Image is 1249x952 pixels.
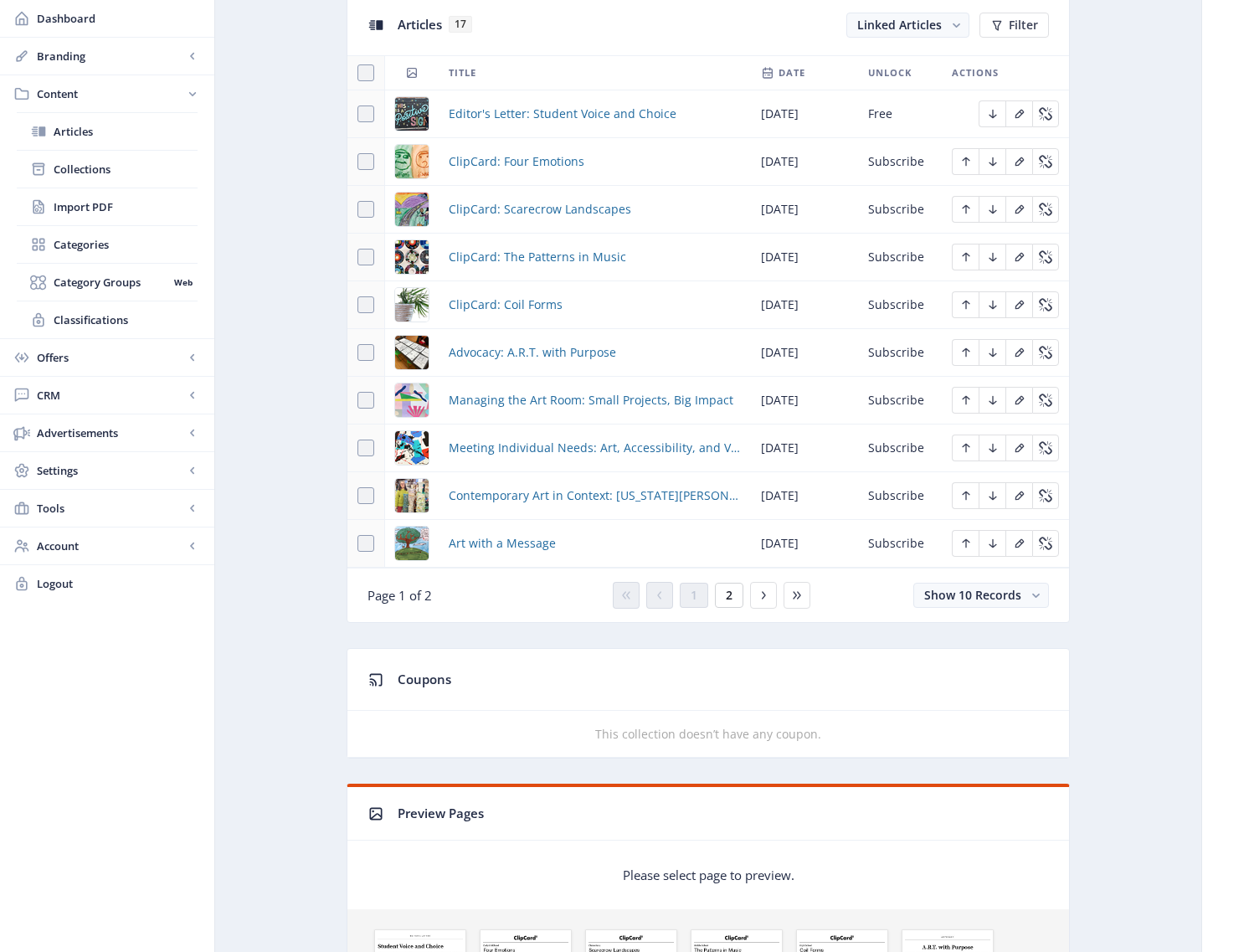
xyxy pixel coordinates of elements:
a: Edit page [952,296,979,311]
td: [DATE] [751,472,858,520]
span: Advertisements [37,425,184,441]
span: Page 1 of 2 [368,587,432,604]
a: Edit page [952,343,979,359]
a: Edit page [1032,391,1059,407]
td: Subscribe [858,186,942,234]
button: Filter [979,13,1049,38]
span: Title [449,63,476,83]
a: Edit page [979,439,1005,455]
a: Edit page [1032,200,1059,216]
a: Edit page [1032,486,1059,502]
span: Tools [37,500,184,517]
span: Coupons [398,671,451,687]
span: Logout [37,575,201,592]
a: Import PDF [17,188,198,225]
td: [DATE] [751,281,858,329]
a: Collections [17,151,198,188]
a: ClipCard: Scarecrow Landscapes [449,199,631,219]
td: [DATE] [751,329,858,377]
span: Art with a Message [449,533,556,553]
a: Edit page [979,152,1005,168]
a: Edit page [979,248,1005,264]
img: 9ecd28b8-a6bf-4016-ba4c-f9eb6bd7d7c0.png [395,336,429,369]
a: Edit page [1005,486,1032,502]
td: Subscribe [858,234,942,281]
a: Edit page [979,343,1005,359]
a: Edit page [952,248,979,264]
img: eb66e8a1-f00a-41c4-a6e9-fdc789f3f2b8.png [395,193,429,226]
a: Edit page [1005,296,1032,311]
span: CRM [37,387,184,404]
span: Managing the Art Room: Small Projects, Big Impact [449,390,733,410]
img: cbc5f19a-6ba7-4b5f-a4d3-e252397198f9.png [395,431,429,465]
td: [DATE] [751,520,858,568]
span: Show 10 Records [924,587,1021,603]
td: [DATE] [751,425,858,472]
img: ad61fc1e-73b7-4606-87bd-ca335206f9fd.png [395,383,429,417]
td: [DATE] [751,138,858,186]
a: Edit page [979,200,1005,216]
td: [DATE] [751,377,858,425]
span: Date [779,63,805,83]
a: Articles [17,113,198,150]
span: Classifications [54,311,198,328]
nb-badge: Web [168,274,198,291]
a: Edit page [1032,296,1059,311]
button: 2 [715,583,743,608]
td: Subscribe [858,520,942,568]
a: Edit page [1032,152,1059,168]
a: ClipCard: Four Emotions [449,152,584,172]
td: [DATE] [751,186,858,234]
a: Editor's Letter: Student Voice and Choice [449,104,676,124]
a: Categories [17,226,198,263]
a: Edit page [1005,343,1032,359]
a: Edit page [979,391,1005,407]
span: Articles [398,16,442,33]
a: Edit page [1005,200,1032,216]
span: Content [37,85,184,102]
img: 627823c6-2412-4635-957c-26071d4548a1.png [395,479,429,512]
div: Preview Pages [398,800,1049,826]
span: Account [37,538,184,554]
a: Edit page [952,534,979,550]
a: Edit page [952,439,979,455]
span: Import PDF [54,198,198,215]
span: Unlock [868,63,912,83]
a: Edit page [1005,248,1032,264]
span: ClipCard: The Patterns in Music [449,247,626,267]
a: Edit page [979,105,1005,121]
td: Subscribe [858,281,942,329]
span: 17 [449,16,472,33]
img: 0825ed30-ff8c-4edb-a950-18256b9d95a4.png [395,527,429,560]
span: Linked Articles [857,17,942,33]
a: ClipCard: Coil Forms [449,295,563,315]
button: Show 10 Records [913,583,1049,608]
a: Edit page [1005,391,1032,407]
span: Categories [54,236,198,253]
td: Subscribe [858,472,942,520]
a: Edit page [1032,105,1059,121]
td: [DATE] [751,90,858,138]
img: 94a25c7c-888a-4d11-be5c-9c2cf17c9a1d.png [395,240,429,274]
td: [DATE] [751,234,858,281]
a: Edit page [979,486,1005,502]
a: Edit page [952,152,979,168]
span: Articles [54,123,198,140]
span: Filter [1009,18,1038,32]
a: Edit page [1032,534,1059,550]
span: Dashboard [37,10,201,27]
span: 2 [726,589,732,602]
a: Edit page [1005,152,1032,168]
a: Edit page [1032,343,1059,359]
a: Edit page [952,200,979,216]
a: Advocacy: A.R.T. with Purpose [449,342,616,363]
span: Actions [952,63,999,83]
span: Contemporary Art in Context: [US_STATE][PERSON_NAME] [449,486,741,506]
a: Category GroupsWeb [17,264,198,301]
a: Meeting Individual Needs: Art, Accessibility, and Visual Impairments [449,438,741,458]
